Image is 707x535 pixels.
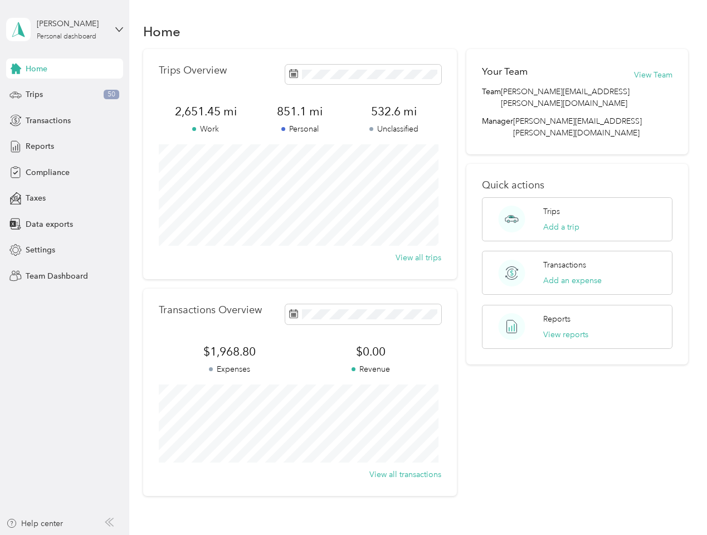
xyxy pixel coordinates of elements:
button: View all transactions [369,469,441,480]
span: Data exports [26,218,73,230]
span: Reports [26,140,54,152]
span: Taxes [26,192,46,204]
span: Trips [26,89,43,100]
p: Personal [253,123,347,135]
p: Quick actions [482,179,672,191]
button: Add a trip [543,221,579,233]
p: Trips Overview [159,65,227,76]
span: [PERSON_NAME][EMAIL_ADDRESS][PERSON_NAME][DOMAIN_NAME] [501,86,672,109]
div: Personal dashboard [37,33,96,40]
span: 2,651.45 mi [159,104,253,119]
p: Transactions [543,259,586,271]
iframe: Everlance-gr Chat Button Frame [645,473,707,535]
span: $1,968.80 [159,344,300,359]
button: View Team [634,69,672,81]
span: [PERSON_NAME][EMAIL_ADDRESS][PERSON_NAME][DOMAIN_NAME] [513,116,642,138]
p: Expenses [159,363,300,375]
span: Compliance [26,167,70,178]
span: Home [26,63,47,75]
button: View reports [543,329,588,341]
button: Add an expense [543,275,602,286]
span: $0.00 [300,344,441,359]
p: Unclassified [347,123,441,135]
span: 851.1 mi [253,104,347,119]
span: Team Dashboard [26,270,88,282]
div: [PERSON_NAME] [37,18,106,30]
p: Work [159,123,253,135]
span: 50 [104,90,119,100]
span: Settings [26,244,55,256]
p: Reports [543,313,571,325]
span: 532.6 mi [347,104,441,119]
p: Revenue [300,363,441,375]
span: Transactions [26,115,71,127]
span: Team [482,86,501,109]
span: Manager [482,115,513,139]
button: View all trips [396,252,441,264]
p: Transactions Overview [159,304,262,316]
button: Help center [6,518,63,529]
h1: Home [143,26,181,37]
h2: Your Team [482,65,528,79]
p: Trips [543,206,560,217]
